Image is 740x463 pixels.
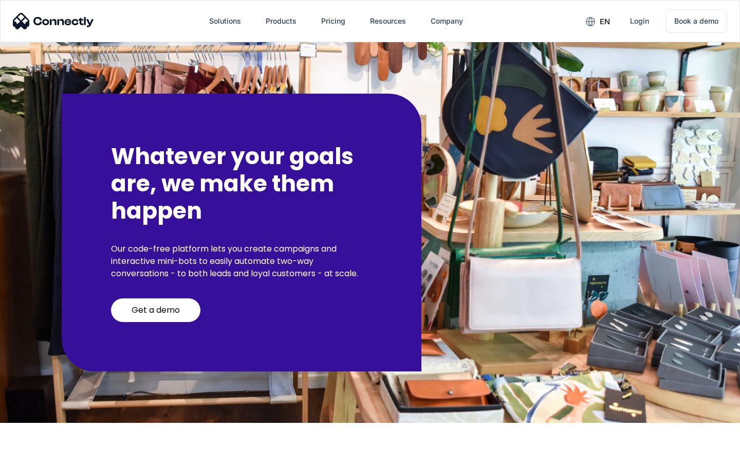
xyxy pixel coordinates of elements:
[209,14,241,28] div: Solutions
[132,305,180,315] div: Get a demo
[111,243,372,280] p: Our code-free platform lets you create campaigns and interactive mini-bots to easily automate two...
[266,14,297,28] div: Products
[630,14,649,28] div: Login
[422,9,471,33] div: Company
[321,14,345,28] div: Pricing
[257,9,305,33] div: Products
[21,445,62,459] ul: Language list
[600,14,610,29] div: en
[578,13,618,29] div: en
[111,143,372,224] h2: Whatever your goals are, we make them happen
[665,9,727,33] a: Book a demo
[10,445,62,459] aside: Language selected: English
[313,9,354,33] a: Pricing
[111,298,200,322] a: Get a demo
[622,9,657,33] a: Login
[362,9,414,33] div: Resources
[13,13,94,29] img: Connectly Logo
[201,9,249,33] div: Solutions
[431,14,463,28] div: Company
[370,14,406,28] div: Resources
